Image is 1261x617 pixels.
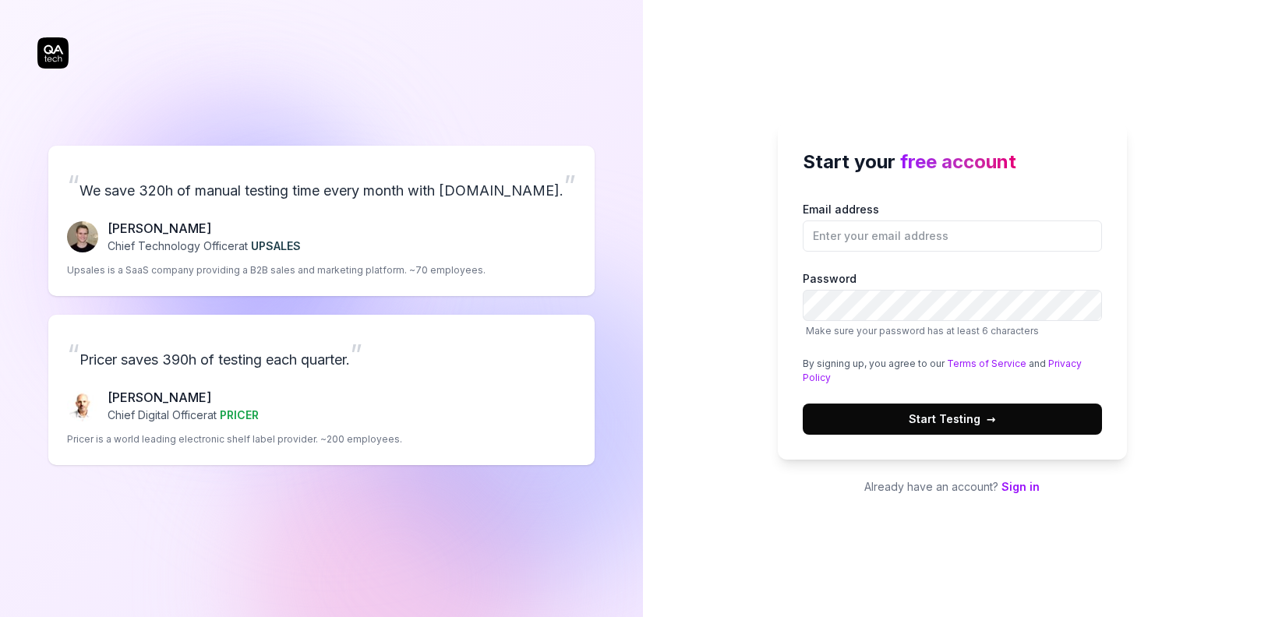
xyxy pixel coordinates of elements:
span: UPSALES [251,239,301,252]
input: PasswordMake sure your password has at least 6 characters [803,290,1102,321]
p: Chief Digital Officer at [108,407,259,423]
p: Chief Technology Officer at [108,238,301,254]
span: Start Testing [909,411,996,427]
label: Password [803,270,1102,338]
a: “Pricer saves 390h of testing each quarter.”Chris Chalkitis[PERSON_NAME]Chief Digital Officerat P... [48,315,595,465]
a: Privacy Policy [803,358,1082,383]
span: ” [350,337,362,372]
label: Email address [803,201,1102,252]
p: Pricer saves 390h of testing each quarter. [67,333,576,375]
p: Upsales is a SaaS company providing a B2B sales and marketing platform. ~70 employees. [67,263,486,277]
img: Fredrik Seidl [67,221,98,252]
p: We save 320h of manual testing time every month with [DOMAIN_NAME]. [67,164,576,206]
span: ” [563,168,576,203]
p: Already have an account? [778,478,1127,495]
p: Pricer is a world leading electronic shelf label provider. ~200 employees. [67,432,402,446]
a: Terms of Service [947,358,1026,369]
img: Chris Chalkitis [67,390,98,421]
div: By signing up, you agree to our and [803,357,1102,385]
span: → [987,411,996,427]
h2: Start your [803,148,1102,176]
span: “ [67,337,79,372]
a: “We save 320h of manual testing time every month with [DOMAIN_NAME].”Fredrik Seidl[PERSON_NAME]Ch... [48,146,595,296]
p: [PERSON_NAME] [108,388,259,407]
button: Start Testing→ [803,404,1102,435]
span: Make sure your password has at least 6 characters [806,325,1039,337]
span: free account [900,150,1016,173]
span: PRICER [220,408,259,421]
span: “ [67,168,79,203]
a: Sign in [1001,480,1040,493]
p: [PERSON_NAME] [108,219,301,238]
input: Email address [803,220,1102,252]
